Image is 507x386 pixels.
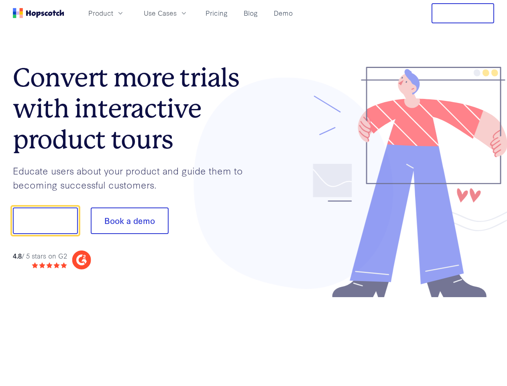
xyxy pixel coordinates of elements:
[13,251,67,261] div: / 5 stars on G2
[13,251,22,260] strong: 4.8
[91,207,169,234] button: Book a demo
[144,8,177,18] span: Use Cases
[83,6,129,20] button: Product
[432,3,494,23] button: Free Trial
[13,62,254,155] h1: Convert more trials with interactive product tours
[13,164,254,191] p: Educate users about your product and guide them to becoming successful customers.
[139,6,193,20] button: Use Cases
[13,8,64,18] a: Home
[271,6,296,20] a: Demo
[88,8,113,18] span: Product
[202,6,231,20] a: Pricing
[240,6,261,20] a: Blog
[13,207,78,234] button: Show me!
